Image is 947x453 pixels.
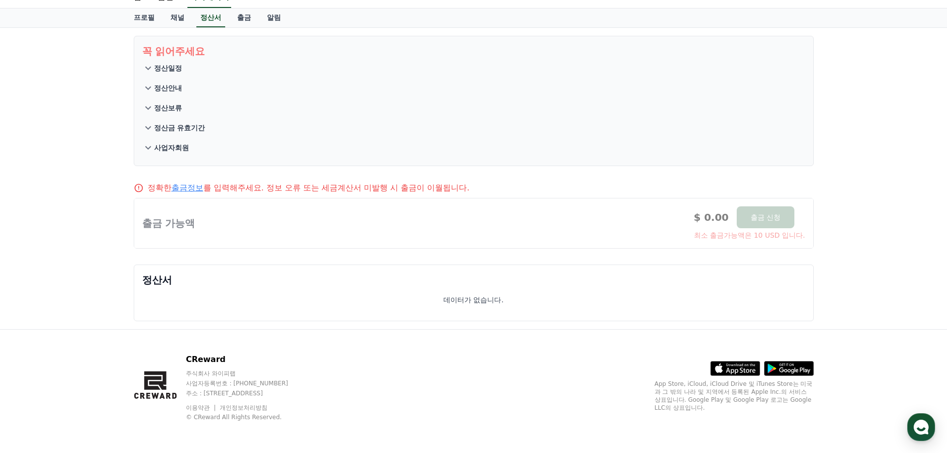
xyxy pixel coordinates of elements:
[196,8,225,27] a: 정산서
[142,44,805,58] p: 꼭 읽어주세요
[154,143,189,153] p: 사업자회원
[3,315,66,340] a: 홈
[229,8,259,27] a: 출금
[220,404,267,411] a: 개인정보처리방침
[142,118,805,138] button: 정산금 유효기간
[186,389,307,397] p: 주소 : [STREET_ADDRESS]
[186,354,307,365] p: CReward
[186,369,307,377] p: 주식회사 와이피랩
[172,183,203,192] a: 출금정보
[259,8,289,27] a: 알림
[142,273,805,287] p: 정산서
[66,315,128,340] a: 대화
[128,315,191,340] a: 설정
[154,63,182,73] p: 정산일정
[655,380,814,412] p: App Store, iCloud, iCloud Drive 및 iTunes Store는 미국과 그 밖의 나라 및 지역에서 등록된 Apple Inc.의 서비스 상표입니다. Goo...
[163,8,192,27] a: 채널
[154,330,166,338] span: 설정
[186,413,307,421] p: © CReward All Rights Reserved.
[154,103,182,113] p: 정산보류
[443,295,504,305] p: 데이터가 없습니다.
[186,379,307,387] p: 사업자등록번호 : [PHONE_NUMBER]
[31,330,37,338] span: 홈
[91,331,103,339] span: 대화
[142,58,805,78] button: 정산일정
[142,138,805,158] button: 사업자회원
[142,78,805,98] button: 정산안내
[148,182,470,194] p: 정확한 를 입력해주세요. 정보 오류 또는 세금계산서 미발행 시 출금이 이월됩니다.
[126,8,163,27] a: 프로필
[186,404,217,411] a: 이용약관
[154,123,205,133] p: 정산금 유효기간
[142,98,805,118] button: 정산보류
[154,83,182,93] p: 정산안내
